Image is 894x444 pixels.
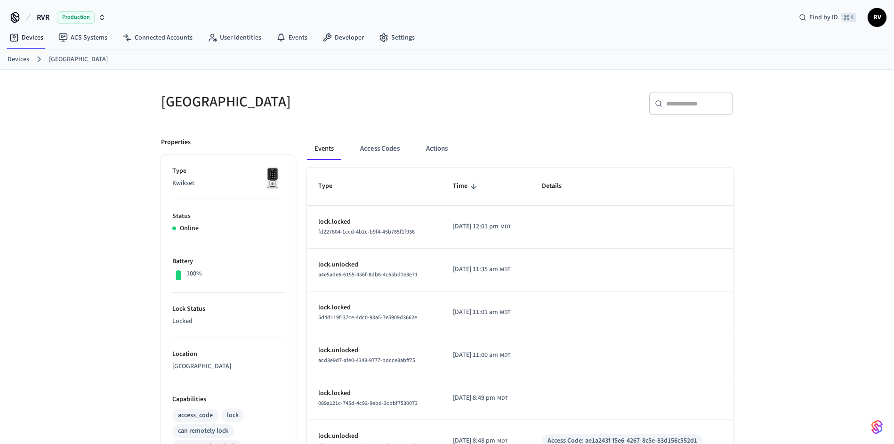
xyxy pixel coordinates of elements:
[497,394,507,403] span: MDT
[172,304,284,314] p: Lock Status
[318,399,418,407] span: 089a121c-745d-4c92-9ebd-3cbbf7530073
[318,314,417,322] span: 5d4d119f-37ce-4dc0-93a5-7e5909d3662e
[178,426,228,436] div: can remotely lock
[307,137,341,160] button: Events
[57,11,95,24] span: Production
[500,266,510,274] span: MDT
[315,29,371,46] a: Developer
[500,223,511,231] span: MDT
[318,356,415,364] span: acd3e9d7-afe0-4348-9777-bdcce8abff75
[318,217,430,227] p: lock.locked
[2,29,51,46] a: Devices
[172,166,284,176] p: Type
[178,411,213,420] div: access_code
[49,55,108,65] a: [GEOGRAPHIC_DATA]
[791,9,864,26] div: Find by ID⌘ K
[453,350,510,360] div: America/Denver
[318,271,418,279] span: a4e5ade6-6155-456f-8db6-4c65bd1e3e71
[318,260,430,270] p: lock.unlocked
[419,137,455,160] button: Actions
[115,29,200,46] a: Connected Accounts
[453,265,510,274] div: America/Denver
[453,307,510,317] div: America/Denver
[453,393,507,403] div: America/Denver
[869,9,886,26] span: RV
[172,257,284,266] p: Battery
[161,137,191,147] p: Properties
[172,316,284,326] p: Locked
[453,222,511,232] div: America/Denver
[172,211,284,221] p: Status
[318,303,430,313] p: lock.locked
[172,362,284,371] p: [GEOGRAPHIC_DATA]
[453,222,499,232] span: [DATE] 12:01 pm
[172,178,284,188] p: Kwikset
[868,8,886,27] button: RV
[453,393,495,403] span: [DATE] 8:49 pm
[453,179,480,194] span: Time
[542,179,574,194] span: Details
[227,411,239,420] div: lock
[37,12,49,23] span: RVR
[269,29,315,46] a: Events
[809,13,838,22] span: Find by ID
[261,166,284,190] img: Kwikset Halo Touchscreen Wifi Enabled Smart Lock, Polished Chrome, Front
[180,224,199,234] p: Online
[172,395,284,404] p: Capabilities
[841,13,856,22] span: ⌘ K
[500,351,510,360] span: MDT
[453,265,498,274] span: [DATE] 11:35 am
[318,431,430,441] p: lock.unlocked
[318,179,345,194] span: Type
[8,55,29,65] a: Devices
[318,388,430,398] p: lock.locked
[172,349,284,359] p: Location
[200,29,269,46] a: User Identities
[51,29,115,46] a: ACS Systems
[307,137,733,160] div: ant example
[871,420,883,435] img: SeamLogoGradient.69752ec5.svg
[371,29,422,46] a: Settings
[500,308,510,317] span: MDT
[186,269,202,279] p: 100%
[453,350,498,360] span: [DATE] 11:00 am
[453,307,498,317] span: [DATE] 11:01 am
[318,228,415,236] span: fd227604-1ccd-4b2c-b9f4-45b765f1f936
[318,346,430,355] p: lock.unlocked
[353,137,407,160] button: Access Codes
[161,92,442,112] h5: [GEOGRAPHIC_DATA]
